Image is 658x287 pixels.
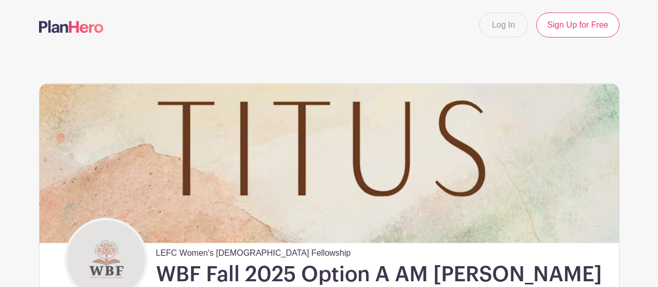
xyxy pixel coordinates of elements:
img: logo-507f7623f17ff9eddc593b1ce0a138ce2505c220e1c5a4e2b4648c50719b7d32.svg [39,20,104,33]
img: Website%20-%20coming%20soon.png [40,84,619,243]
a: Sign Up for Free [536,13,619,38]
span: LEFC Women's [DEMOGRAPHIC_DATA] Fellowship [156,243,351,259]
a: Log In [479,13,528,38]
